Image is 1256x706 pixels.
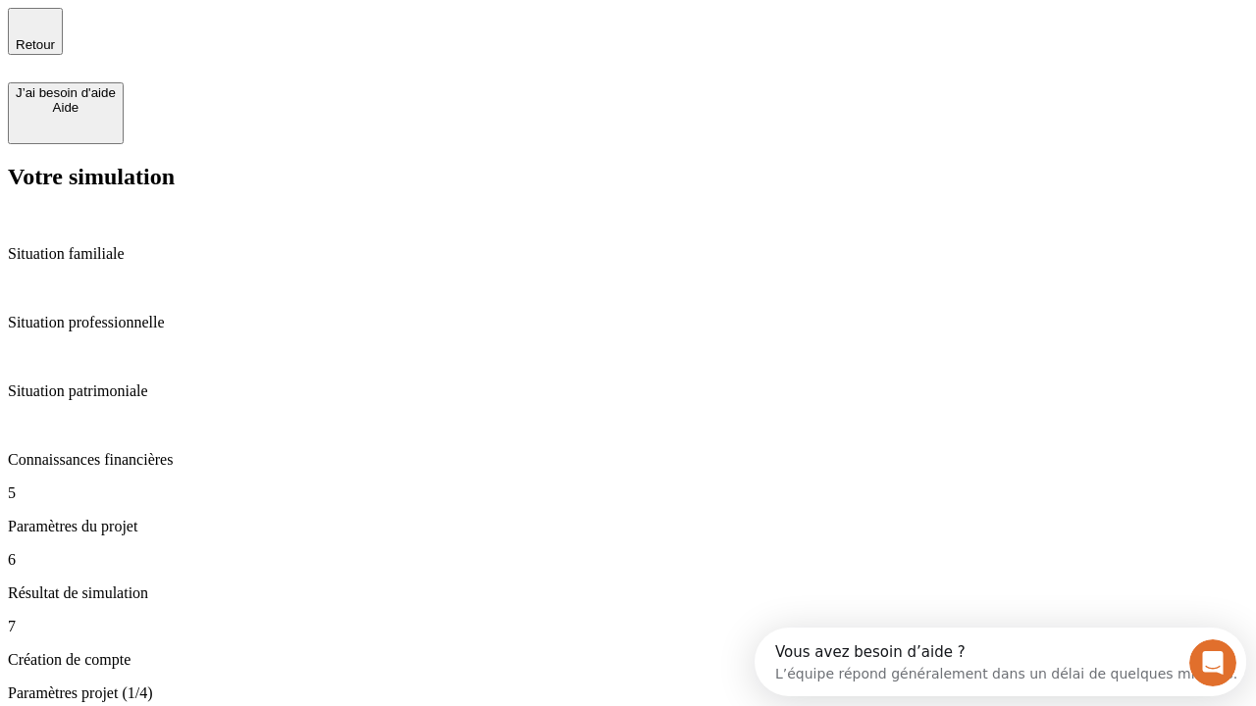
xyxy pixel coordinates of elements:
[1189,639,1236,686] iframe: Intercom live chat
[755,628,1246,696] iframe: Intercom live chat discovery launcher
[8,518,1248,535] p: Paramètres du projet
[8,8,63,55] button: Retour
[8,314,1248,331] p: Situation professionnelle
[16,85,116,100] div: J’ai besoin d'aide
[8,382,1248,400] p: Situation patrimoniale
[8,551,1248,569] p: 6
[8,684,1248,702] p: Paramètres projet (1/4)
[8,164,1248,190] h2: Votre simulation
[8,8,541,62] div: Ouvrir le Messenger Intercom
[8,618,1248,635] p: 7
[8,484,1248,502] p: 5
[16,37,55,52] span: Retour
[16,100,116,115] div: Aide
[8,451,1248,469] p: Connaissances financières
[8,584,1248,602] p: Résultat de simulation
[8,651,1248,669] p: Création de compte
[8,245,1248,263] p: Situation familiale
[21,32,483,53] div: L’équipe répond généralement dans un délai de quelques minutes.
[21,17,483,32] div: Vous avez besoin d’aide ?
[8,82,124,144] button: J’ai besoin d'aideAide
